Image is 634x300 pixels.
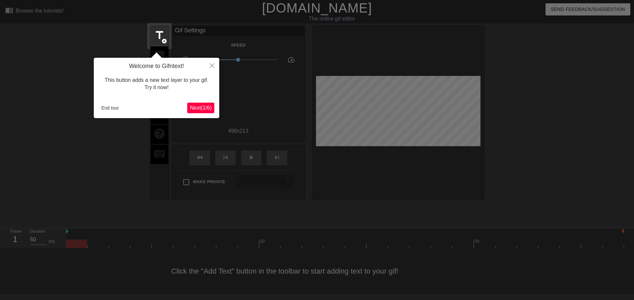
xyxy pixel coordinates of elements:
div: This button adds a new text layer to your gif. Try it now! [99,70,214,98]
span: Next ( 1 / 6 ) [190,105,212,111]
h4: Welcome to Gifntext! [99,63,214,70]
button: End tour [99,103,122,113]
button: Next [187,103,214,113]
button: Close [205,58,219,73]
